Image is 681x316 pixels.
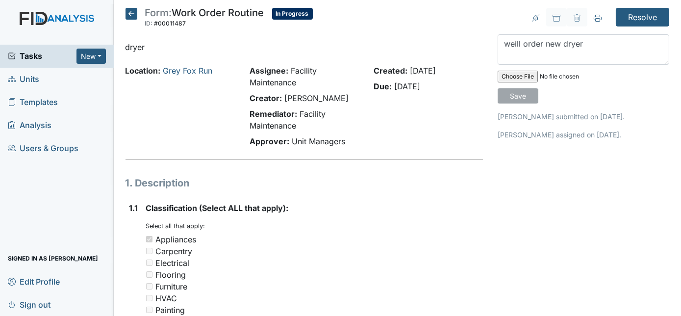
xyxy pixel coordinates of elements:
[156,245,193,257] div: Carpentry
[250,109,297,119] strong: Remediator:
[498,111,669,122] p: [PERSON_NAME] submitted on [DATE].
[146,260,152,266] input: Electrical
[156,257,190,269] div: Electrical
[129,202,138,214] label: 1.1
[146,236,152,242] input: Appliances
[126,66,161,76] strong: Location:
[498,88,538,104] input: Save
[616,8,669,26] input: Resolve
[146,295,152,301] input: HVAC
[8,50,76,62] a: Tasks
[8,141,78,156] span: Users & Groups
[156,234,197,245] div: Appliances
[374,81,392,91] strong: Due:
[394,81,420,91] span: [DATE]
[410,66,436,76] span: [DATE]
[284,93,349,103] span: [PERSON_NAME]
[156,304,185,316] div: Painting
[163,66,213,76] a: Grey Fox Run
[76,49,106,64] button: New
[146,248,152,254] input: Carpentry
[146,222,205,230] small: Select all that apply:
[250,66,288,76] strong: Assignee:
[8,297,50,312] span: Sign out
[154,20,186,27] span: #00011487
[8,274,60,289] span: Edit Profile
[292,136,345,146] span: Unit Managers
[156,269,186,281] div: Flooring
[156,292,177,304] div: HVAC
[374,66,407,76] strong: Created:
[156,281,188,292] div: Furniture
[145,7,172,19] span: Form:
[145,20,153,27] span: ID:
[250,93,282,103] strong: Creator:
[146,203,289,213] span: Classification (Select ALL that apply):
[8,118,51,133] span: Analysis
[126,176,483,190] h1: 1. Description
[126,41,483,53] p: dryer
[8,72,39,87] span: Units
[145,8,264,29] div: Work Order Routine
[272,8,313,20] span: In Progress
[498,130,669,140] p: [PERSON_NAME] assigned on [DATE].
[146,307,152,313] input: Painting
[250,136,289,146] strong: Approver:
[146,283,152,290] input: Furniture
[8,95,58,110] span: Templates
[8,251,98,266] span: Signed in as [PERSON_NAME]
[146,271,152,278] input: Flooring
